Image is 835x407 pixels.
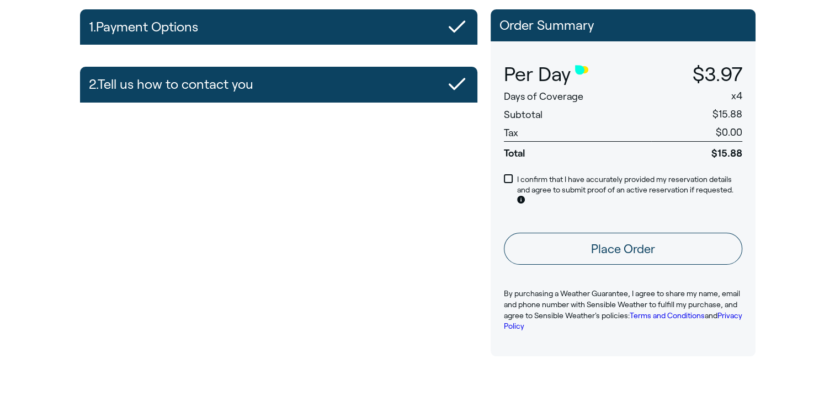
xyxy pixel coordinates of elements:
[651,141,742,160] span: $15.88
[80,67,477,102] button: 2.Tell us how to contact you
[731,90,742,101] span: x 4
[504,233,742,265] button: Place Order
[504,109,543,120] span: Subtotal
[499,18,747,33] p: Order Summary
[716,127,742,138] span: $0.00
[80,9,477,45] button: 1.Payment Options
[712,109,742,120] span: $15.88
[693,63,742,85] span: $3.97
[504,141,652,160] span: Total
[504,288,742,331] p: By purchasing a Weather Guarantee, I agree to share my name, email and phone number with Sensible...
[504,91,583,102] span: Days of Coverage
[89,71,253,98] h2: 2. Tell us how to contact you
[517,174,742,207] p: I confirm that I have accurately provided my reservation details and agree to submit proof of an ...
[504,127,518,138] span: Tax
[504,63,571,85] span: Per Day
[630,311,705,320] a: Terms and Conditions
[89,14,198,40] h2: 1. Payment Options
